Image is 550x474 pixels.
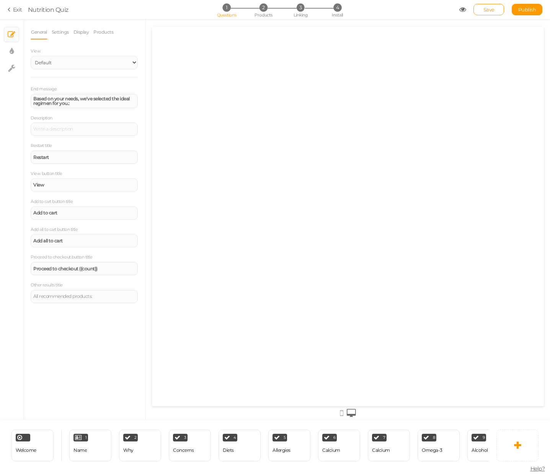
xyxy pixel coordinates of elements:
[219,430,261,461] div: 4 Diets
[383,436,385,440] span: 7
[33,182,44,188] strong: View
[33,294,135,299] div: All recommended products:
[31,171,62,177] label: View button title
[483,7,495,13] span: Save
[184,436,186,440] span: 3
[31,25,47,39] a: General
[31,116,52,121] label: Description
[28,5,69,14] div: Nutrition Quiz
[282,3,318,11] li: 3 Linking
[333,436,336,440] span: 6
[296,3,304,11] span: 3
[530,465,545,472] span: Help?
[119,430,161,461] div: 2 Why
[372,448,390,453] div: Calcium
[33,238,63,244] strong: Add all to cart
[467,430,509,461] div: 9 Alcohol
[73,448,87,453] div: Name
[255,12,273,18] span: Products
[16,447,36,453] span: Welcome
[433,436,435,440] span: 8
[332,12,343,18] span: Install
[51,25,69,39] a: Settings
[33,266,98,271] strong: Proceed to checkout ({count})
[33,155,49,160] strong: Restart
[223,448,234,453] div: Diets
[73,25,90,39] a: Display
[483,436,485,440] span: 9
[268,430,310,461] div: 5 Allergies
[418,430,460,461] div: 8 Omega-3
[85,436,87,440] span: 1
[368,430,410,461] div: 7 Calcium
[273,448,291,453] div: Allergies
[134,436,137,440] span: 2
[284,436,286,440] span: 5
[169,430,211,461] div: 3 Concerns
[11,430,54,461] div: Welcome
[246,3,281,11] li: 2 Products
[217,12,236,18] span: Questions
[69,430,111,461] div: 1 Name
[473,4,504,15] div: Save
[8,6,22,13] a: Exit
[209,3,244,11] li: 1 Questions
[31,283,63,288] label: Other results title
[31,48,41,54] span: View
[259,3,268,11] span: 2
[33,96,130,106] strong: Based on your needs, we've selected the ideal regimen for you.:
[518,7,536,13] span: Publish
[31,87,57,92] label: End message
[31,255,92,260] label: Proceed to checkout button title
[294,12,307,18] span: Linking
[322,448,340,453] div: Calcium
[173,448,194,453] div: Concerns
[123,448,134,453] div: Why
[422,448,442,453] div: Omega-3
[472,448,488,453] div: Alcohol
[33,210,57,216] strong: Add to cart
[93,25,114,39] a: Products
[318,430,360,461] div: 6 Calcium
[333,3,341,11] span: 4
[31,143,52,149] label: Restart title
[222,3,230,11] span: 1
[31,199,73,204] label: Add to cart button title
[320,3,355,11] li: 4 Install
[233,436,236,440] span: 4
[31,227,78,232] label: Add all to cart button title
